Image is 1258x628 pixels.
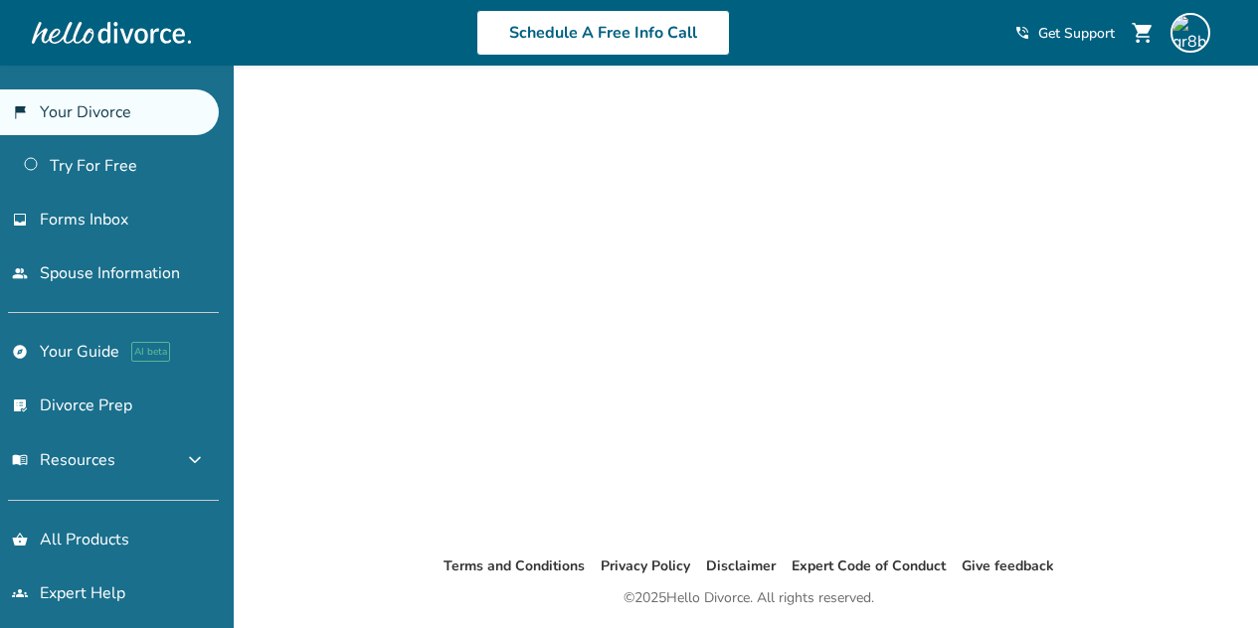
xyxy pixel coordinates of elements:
span: AI beta [131,342,170,362]
span: explore [12,344,28,360]
span: phone_in_talk [1014,25,1030,41]
img: gr8brittonnux@gmail.com [1170,13,1210,53]
a: Privacy Policy [601,556,690,575]
a: Terms and Conditions [444,556,585,575]
a: Expert Code of Conduct [792,556,946,575]
a: phone_in_talkGet Support [1014,24,1115,43]
span: people [12,265,28,281]
span: inbox [12,212,28,228]
div: © 2025 Hello Divorce. All rights reserved. [624,586,874,610]
a: Schedule A Free Info Call [476,10,730,56]
li: Disclaimer [706,554,776,578]
span: shopping_basket [12,532,28,548]
span: menu_book [12,452,28,468]
span: Resources [12,449,115,471]
span: groups [12,585,28,601]
span: shopping_cart [1131,21,1155,45]
li: Give feedback [962,554,1054,578]
span: flag_2 [12,104,28,120]
span: Get Support [1038,24,1115,43]
span: list_alt_check [12,397,28,413]
span: Forms Inbox [40,209,128,231]
span: expand_more [183,448,207,472]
